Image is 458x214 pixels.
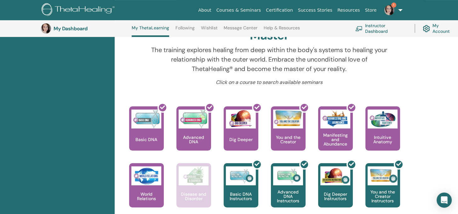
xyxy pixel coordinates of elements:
a: Success Stories [295,4,335,16]
a: Following [175,25,195,35]
p: Advanced DNA Instructors [271,190,306,203]
a: About [196,4,214,16]
p: World Relations [129,192,164,201]
img: Dig Deeper [226,110,256,128]
a: My ThetaLearning [132,25,169,37]
h3: My Dashboard [54,26,117,32]
p: You and the Creator [271,135,306,144]
a: My Account [423,21,456,35]
img: Disease and Disorder [179,166,209,185]
p: Click on a course to search available seminars [151,79,388,86]
a: Basic DNA Basic DNA [129,106,164,163]
img: You and the Creator [273,110,303,127]
p: Dig Deeper [227,137,255,142]
div: Open Intercom Messenger [437,193,452,208]
img: default.jpg [41,23,51,33]
img: chalkboard-teacher.svg [355,26,363,31]
p: Intuitive Anatomy [365,135,400,144]
a: Help & Resources [264,25,300,35]
a: Certification [263,4,295,16]
a: Manifesting and Abundance Manifesting and Abundance [318,106,353,163]
h2: Master [250,28,289,43]
a: Advanced DNA Advanced DNA [176,106,211,163]
span: 1 [391,3,396,8]
p: Disease and Disorder [176,192,211,201]
a: Dig Deeper Dig Deeper [224,106,258,163]
a: Store [363,4,379,16]
a: Instructor Dashboard [355,21,407,35]
p: Dig Deeper Instructors [318,192,353,201]
p: Basic DNA Instructors [224,192,258,201]
p: Advanced DNA [176,135,211,144]
p: The training explores healing from deep within the body's systems to healing your relationship wi... [151,45,388,74]
p: You and the Creator Instructors [365,190,400,203]
a: You and the Creator You and the Creator [271,106,306,163]
img: World Relations [131,166,161,185]
img: default.jpg [384,5,394,15]
img: You and the Creator Instructors [368,166,398,185]
a: Courses & Seminars [214,4,264,16]
a: Message Center [224,25,257,35]
img: Advanced DNA [179,110,209,128]
img: Advanced DNA Instructors [273,166,303,185]
img: Basic DNA Instructors [226,166,256,185]
img: Dig Deeper Instructors [320,166,350,185]
img: Intuitive Anatomy [368,110,398,128]
img: logo.png [42,3,117,17]
img: Manifesting and Abundance [320,110,350,128]
p: Manifesting and Abundance [318,133,353,146]
img: Basic DNA [131,110,161,128]
a: Resources [335,4,363,16]
a: Intuitive Anatomy Intuitive Anatomy [365,106,400,163]
img: cog.svg [423,23,430,34]
a: Wishlist [201,25,218,35]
